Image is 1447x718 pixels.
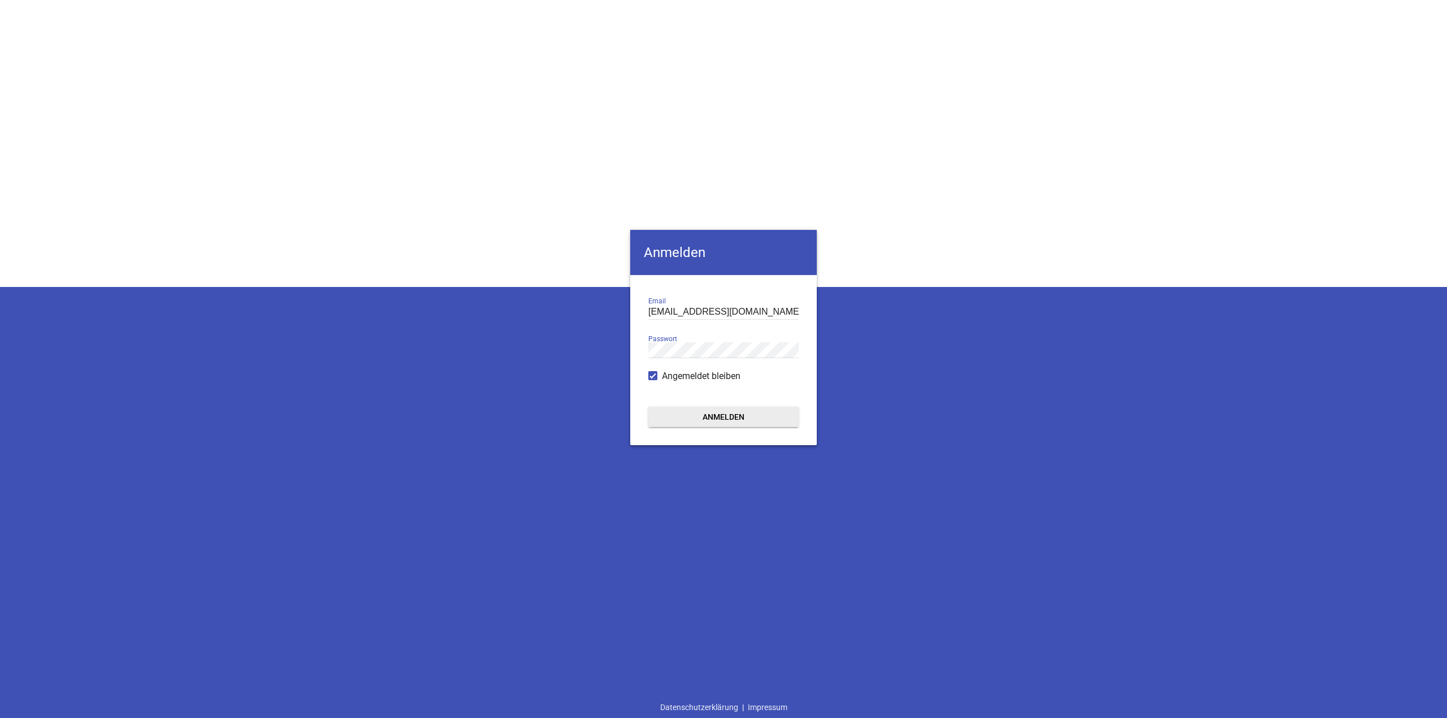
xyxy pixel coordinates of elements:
button: Anmelden [648,407,799,427]
a: Datenschutzerklärung [656,697,742,718]
div: | [656,697,791,718]
h4: Anmelden [630,230,817,275]
a: Impressum [744,697,791,718]
span: Angemeldet bleiben [662,369,740,383]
